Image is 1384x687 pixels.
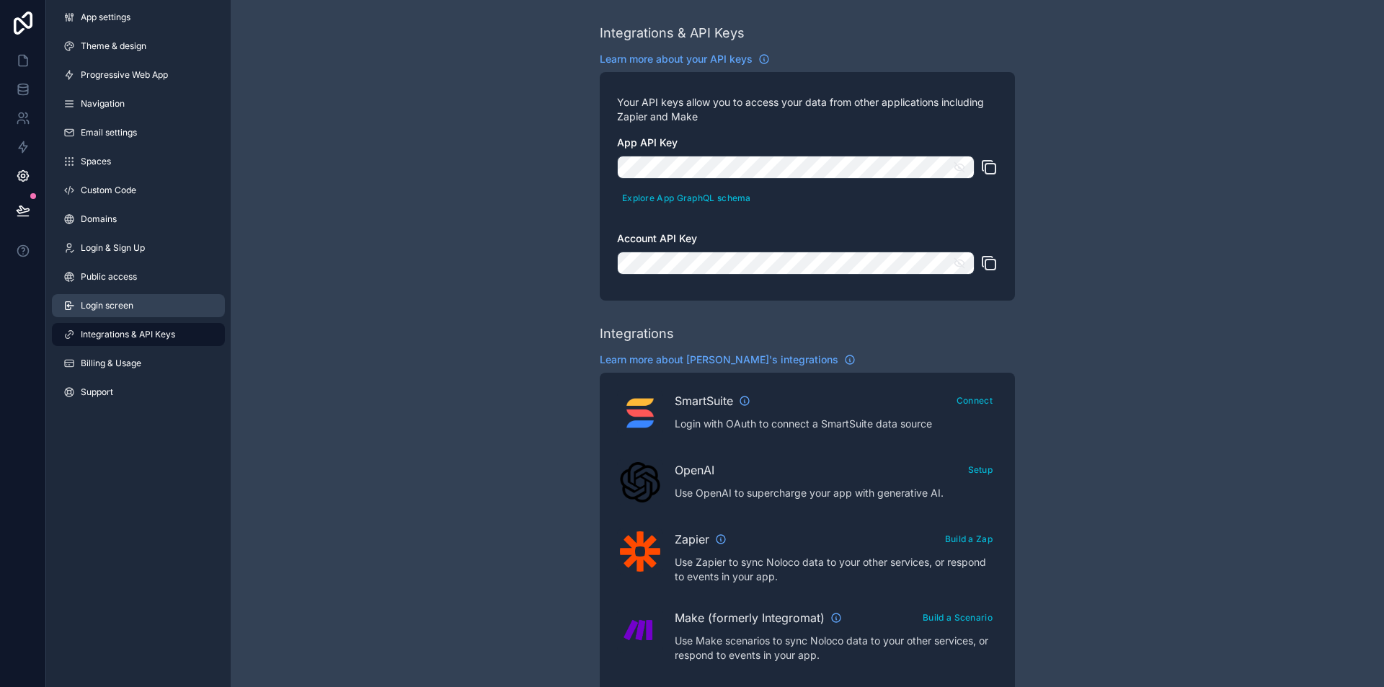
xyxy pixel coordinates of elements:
[52,35,225,58] a: Theme & design
[940,528,998,549] button: Build a Zap
[675,555,998,584] p: Use Zapier to sync Noloco data to your other services, or respond to events in your app.
[52,6,225,29] a: App settings
[951,392,998,407] a: Connect
[620,462,660,502] img: OpenAI
[617,232,697,244] span: Account API Key
[675,486,998,500] p: Use OpenAI to supercharge your app with generative AI.
[600,23,745,43] div: Integrations & API Keys
[600,353,856,367] a: Learn more about [PERSON_NAME]'s integrations
[620,610,660,650] img: Make (formerly Integromat)
[675,417,998,431] p: Login with OAuth to connect a SmartSuite data source
[617,136,678,149] span: App API Key
[52,179,225,202] a: Custom Code
[81,69,168,81] span: Progressive Web App
[675,634,998,662] p: Use Make scenarios to sync Noloco data to your other services, or respond to events in your app.
[52,381,225,404] a: Support
[81,300,133,311] span: Login screen
[52,236,225,260] a: Login & Sign Up
[600,52,753,66] span: Learn more about your API keys
[52,150,225,173] a: Spaces
[600,324,674,344] div: Integrations
[600,52,770,66] a: Learn more about your API keys
[675,531,709,548] span: Zapier
[81,185,136,196] span: Custom Code
[617,190,756,204] a: Explore App GraphQL schema
[81,98,125,110] span: Navigation
[918,609,998,624] a: Build a Scenario
[52,294,225,317] a: Login screen
[617,187,756,208] button: Explore App GraphQL schema
[81,12,130,23] span: App settings
[52,208,225,231] a: Domains
[675,609,825,626] span: Make (formerly Integromat)
[620,531,660,572] img: Zapier
[675,392,733,409] span: SmartSuite
[52,265,225,288] a: Public access
[81,242,145,254] span: Login & Sign Up
[52,92,225,115] a: Navigation
[81,213,117,225] span: Domains
[81,156,111,167] span: Spaces
[951,390,998,411] button: Connect
[81,127,137,138] span: Email settings
[81,386,113,398] span: Support
[52,63,225,87] a: Progressive Web App
[81,40,146,52] span: Theme & design
[918,607,998,628] button: Build a Scenario
[620,393,660,433] img: SmartSuite
[52,121,225,144] a: Email settings
[675,461,714,479] span: OpenAI
[81,329,175,340] span: Integrations & API Keys
[81,358,141,369] span: Billing & Usage
[963,459,998,480] button: Setup
[940,531,998,545] a: Build a Zap
[600,353,838,367] span: Learn more about [PERSON_NAME]'s integrations
[963,461,998,476] a: Setup
[52,323,225,346] a: Integrations & API Keys
[617,95,998,124] p: Your API keys allow you to access your data from other applications including Zapier and Make
[52,352,225,375] a: Billing & Usage
[81,271,137,283] span: Public access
